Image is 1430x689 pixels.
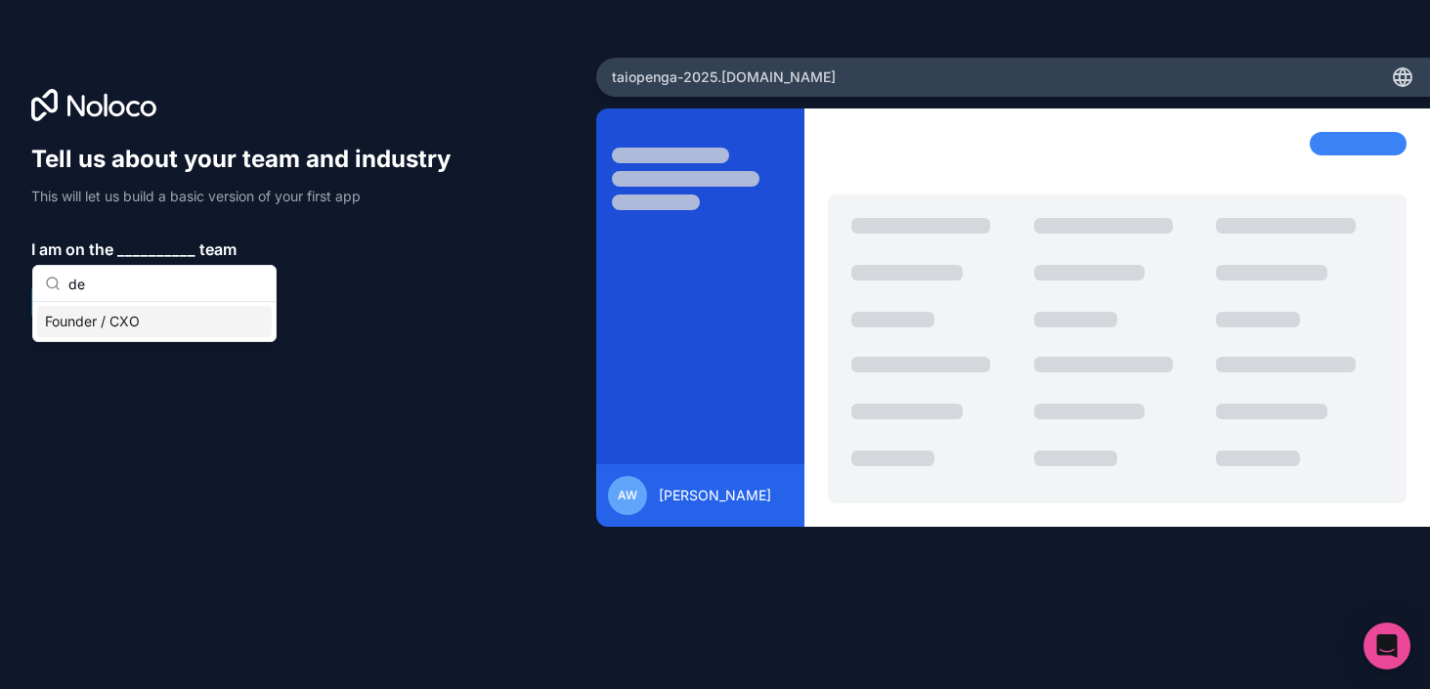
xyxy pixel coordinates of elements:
span: [PERSON_NAME] [659,486,771,505]
input: Search... [68,266,264,301]
span: __________ [117,237,195,261]
span: AW [618,488,637,503]
h1: Tell us about your team and industry [31,144,469,175]
div: Founder / CXO [37,306,272,337]
p: This will let us build a basic version of your first app [31,187,469,206]
div: Open Intercom Messenger [1364,623,1410,669]
span: team [199,237,237,261]
span: I am on the [31,237,113,261]
div: Suggestions [33,302,276,341]
span: taiopenga-2025 .[DOMAIN_NAME] [612,67,836,87]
